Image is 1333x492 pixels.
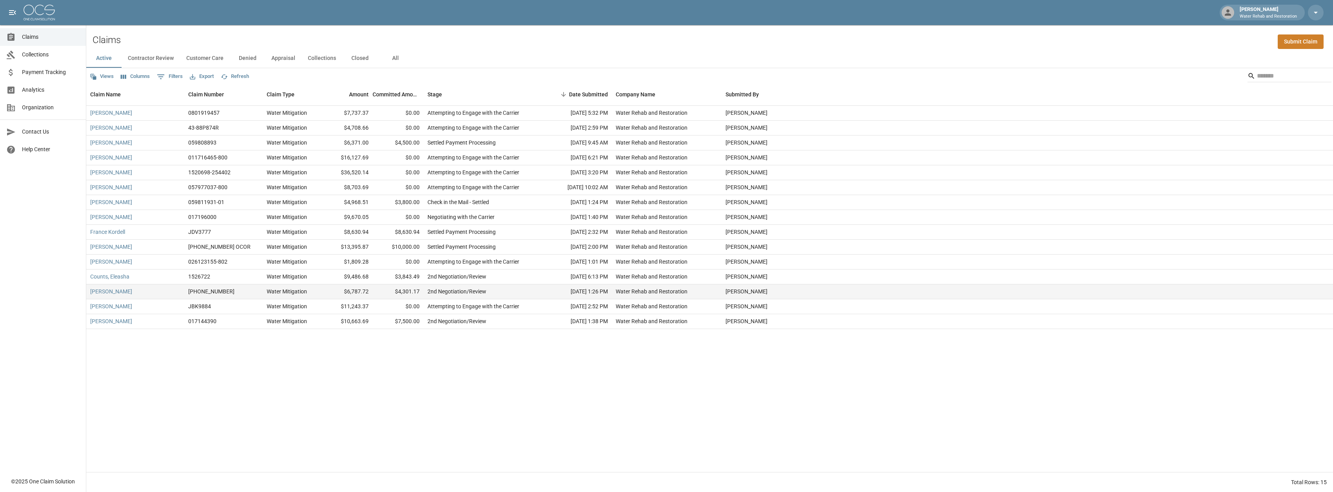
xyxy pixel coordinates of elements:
div: [DATE] 10:02 AM [541,180,612,195]
div: [DATE] 1:24 PM [541,195,612,210]
div: 1526722 [188,273,210,280]
div: Claim Number [184,83,263,105]
a: [PERSON_NAME] [90,124,132,132]
div: 1520698-254402 [188,168,231,176]
div: Terri W [726,228,767,236]
div: Water Mitigation [267,109,307,117]
div: Water Rehab and Restoration [616,317,687,325]
div: Settled Payment Processing [427,139,496,147]
div: $11,243.37 [322,299,373,314]
p: Water Rehab and Restoration [1240,13,1297,20]
div: Water Rehab and Restoration [616,139,687,147]
div: Terri W [726,258,767,266]
div: Terri W [726,124,767,132]
div: Claim Type [263,83,322,105]
div: [PERSON_NAME] [1237,5,1300,20]
div: Water Rehab and Restoration [616,243,687,251]
a: [PERSON_NAME] [90,302,132,310]
a: [PERSON_NAME] [90,183,132,191]
div: Water Rehab and Restoration [616,258,687,266]
div: 43-88P874R [188,124,219,132]
a: Counts, Eleasha [90,273,129,280]
div: JBK9884 [188,302,211,310]
div: Terri W [726,168,767,176]
div: Attempting to Engage with the Carrier [427,183,519,191]
div: $1,809.28 [322,255,373,270]
div: $0.00 [373,180,424,195]
div: Settled Payment Processing [427,243,496,251]
button: Collections [302,49,342,68]
a: [PERSON_NAME] [90,168,132,176]
div: Attempting to Engage with the Carrier [427,154,519,161]
button: open drawer [5,5,20,20]
div: Water Mitigation [267,154,307,161]
a: Submit Claim [1278,34,1324,49]
a: [PERSON_NAME] [90,258,132,266]
div: Water Mitigation [267,243,307,251]
button: Refresh [219,71,251,83]
div: $7,737.37 [322,106,373,121]
div: Date Submitted [569,83,608,105]
div: Terri W [726,183,767,191]
div: $8,630.94 [322,225,373,240]
div: $3,843.49 [373,270,424,284]
div: 2nd Negotiation/Review [427,288,486,295]
h2: Claims [93,34,121,46]
div: Water Mitigation [267,139,307,147]
div: Water Mitigation [267,288,307,295]
div: $8,630.94 [373,225,424,240]
button: Denied [230,49,265,68]
div: Attempting to Engage with the Carrier [427,168,519,176]
div: 011716465-800 [188,154,227,161]
div: Terri W [726,243,767,251]
div: Water Mitigation [267,273,307,280]
div: Terri W [726,273,767,280]
div: 01-008-898459 [188,288,235,295]
div: $9,670.05 [322,210,373,225]
span: Collections [22,51,80,59]
div: Terri W [726,302,767,310]
div: Terri W [726,109,767,117]
div: $10,663.69 [322,314,373,329]
div: Total Rows: 15 [1291,478,1327,486]
button: Export [188,71,216,83]
div: $6,371.00 [322,136,373,150]
img: ocs-logo-white-transparent.png [24,5,55,20]
div: $0.00 [373,121,424,136]
div: $0.00 [373,165,424,180]
div: Claim Name [90,83,121,105]
button: Active [86,49,122,68]
div: Company Name [612,83,722,105]
div: Water Mitigation [267,124,307,132]
button: Select columns [119,71,152,83]
div: Water Rehab and Restoration [616,154,687,161]
button: Closed [342,49,378,68]
div: $4,301.17 [373,284,424,299]
div: Water Rehab and Restoration [616,302,687,310]
div: Terri W [726,139,767,147]
div: Terri W [726,288,767,295]
div: JDV3777 [188,228,211,236]
div: Terri W [726,198,767,206]
div: 059808893 [188,139,216,147]
div: Water Rehab and Restoration [616,124,687,132]
div: Settled Payment Processing [427,228,496,236]
div: Attempting to Engage with the Carrier [427,109,519,117]
button: Sort [558,89,569,100]
div: [DATE] 1:26 PM [541,284,612,299]
button: Show filters [155,71,185,83]
div: [DATE] 2:32 PM [541,225,612,240]
div: Committed Amount [373,83,424,105]
div: $0.00 [373,299,424,314]
span: Analytics [22,86,80,94]
a: [PERSON_NAME] [90,243,132,251]
div: [DATE] 2:52 PM [541,299,612,314]
div: $9,486.68 [322,270,373,284]
div: Negotiating with the Carrier [427,213,495,221]
div: 2nd Negotiation/Review [427,273,486,280]
div: 017196000 [188,213,216,221]
div: Water Mitigation [267,317,307,325]
div: $13,395.87 [322,240,373,255]
div: [DATE] 1:01 PM [541,255,612,270]
span: Organization [22,103,80,112]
